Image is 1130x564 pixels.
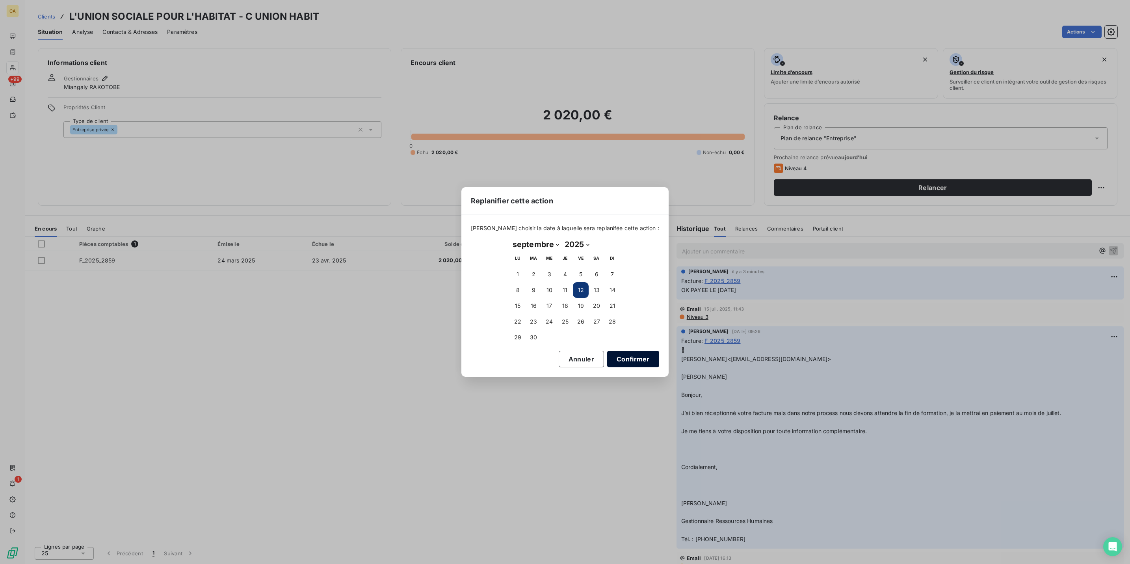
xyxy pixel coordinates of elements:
[557,298,573,314] button: 18
[510,251,526,266] th: lundi
[510,298,526,314] button: 15
[510,329,526,345] button: 29
[526,329,541,345] button: 30
[589,282,604,298] button: 13
[604,314,620,329] button: 28
[589,251,604,266] th: samedi
[557,266,573,282] button: 4
[526,282,541,298] button: 9
[1103,537,1122,556] div: Open Intercom Messenger
[573,314,589,329] button: 26
[541,298,557,314] button: 17
[526,298,541,314] button: 16
[589,314,604,329] button: 27
[510,314,526,329] button: 22
[541,251,557,266] th: mercredi
[604,282,620,298] button: 14
[510,282,526,298] button: 8
[607,351,659,367] button: Confirmer
[573,282,589,298] button: 12
[526,266,541,282] button: 2
[526,251,541,266] th: mardi
[541,266,557,282] button: 3
[604,266,620,282] button: 7
[510,266,526,282] button: 1
[557,282,573,298] button: 11
[526,314,541,329] button: 23
[573,266,589,282] button: 5
[573,298,589,314] button: 19
[541,282,557,298] button: 10
[573,251,589,266] th: vendredi
[557,251,573,266] th: jeudi
[589,298,604,314] button: 20
[589,266,604,282] button: 6
[557,314,573,329] button: 25
[604,251,620,266] th: dimanche
[559,351,604,367] button: Annuler
[471,224,659,232] span: [PERSON_NAME] choisir la date à laquelle sera replanifée cette action :
[471,195,553,206] span: Replanifier cette action
[541,314,557,329] button: 24
[604,298,620,314] button: 21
